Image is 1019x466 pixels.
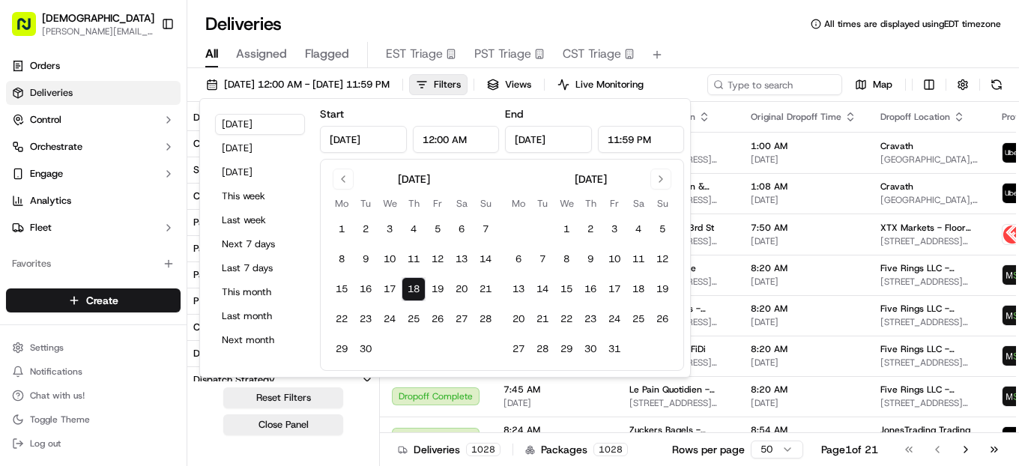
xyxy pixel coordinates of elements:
[6,216,181,240] button: Fleet
[15,219,27,231] div: 📗
[824,18,1001,30] span: All times are displayed using EDT timezone
[707,74,842,95] input: Type to search
[215,186,305,207] button: This week
[602,217,626,241] button: 3
[466,443,501,456] div: 1028
[880,262,978,274] span: Five Rings LLC - [GEOGRAPHIC_DATA] - Floor 30
[354,247,378,271] button: 9
[507,196,530,211] th: Monday
[30,86,73,100] span: Deliveries
[507,337,530,361] button: 27
[354,196,378,211] th: Tuesday
[626,307,650,331] button: 25
[650,196,674,211] th: Sunday
[880,316,978,328] span: [STREET_ADDRESS][US_STATE]
[426,196,450,211] th: Friday
[6,54,181,78] a: Orders
[330,277,354,301] button: 15
[236,45,287,63] span: Assigned
[378,277,402,301] button: 17
[413,126,500,153] input: Time
[320,126,407,153] input: Date
[193,294,259,308] div: Provider Name
[409,74,468,95] button: Filters
[530,307,554,331] button: 21
[402,247,426,271] button: 11
[551,74,650,95] button: Live Monitoring
[578,307,602,331] button: 23
[554,307,578,331] button: 22
[672,442,745,457] p: Rows per page
[650,307,674,331] button: 26
[6,108,181,132] button: Control
[880,222,978,234] span: XTX Markets - Floor 64th Floor
[751,111,841,123] span: Original Dropoff Time
[30,217,115,232] span: Knowledge Base
[223,387,343,408] button: Reset Filters
[187,210,379,235] button: Package Value
[880,424,970,436] span: JonesTrading Trading
[215,210,305,231] button: Last week
[504,384,605,396] span: 7:45 AM
[205,12,282,36] h1: Deliveries
[215,258,305,279] button: Last 7 days
[626,247,650,271] button: 11
[354,217,378,241] button: 2
[530,196,554,211] th: Tuesday
[554,337,578,361] button: 29
[330,307,354,331] button: 22
[30,221,52,234] span: Fleet
[507,307,530,331] button: 20
[450,307,474,331] button: 27
[880,343,978,355] span: Five Rings LLC - [GEOGRAPHIC_DATA] - Floor 30
[650,217,674,241] button: 5
[142,217,241,232] span: API Documentation
[6,385,181,406] button: Chat with us!
[193,347,266,360] div: Driving Distance
[530,247,554,271] button: 7
[30,59,60,73] span: Orders
[398,442,501,457] div: Deliveries
[187,184,379,209] button: Country
[193,242,294,255] div: Package Requirements
[525,442,628,457] div: Packages
[426,277,450,301] button: 19
[215,306,305,327] button: Last month
[751,194,856,206] span: [DATE]
[215,138,305,159] button: [DATE]
[626,217,650,241] button: 4
[30,140,82,154] span: Orchestrate
[305,45,349,63] span: Flagged
[751,303,856,315] span: 8:20 AM
[986,74,1007,95] button: Refresh
[187,315,379,340] button: Courier Name
[554,247,578,271] button: 8
[378,196,402,211] th: Wednesday
[30,113,61,127] span: Control
[450,247,474,271] button: 13
[30,438,61,450] span: Log out
[215,282,305,303] button: This month
[880,194,978,206] span: [GEOGRAPHIC_DATA], [STREET_ADDRESS][US_STATE]
[193,111,261,124] div: Delivery Status
[106,253,181,265] a: Powered byPylon
[42,10,154,25] button: [DEMOGRAPHIC_DATA]
[187,341,379,366] button: Driving Distance
[426,247,450,271] button: 12
[6,162,181,186] button: Engage
[215,330,305,351] button: Next month
[402,307,426,331] button: 25
[224,78,390,91] span: [DATE] 12:00 AM - [DATE] 11:59 PM
[880,384,978,396] span: Five Rings LLC - [GEOGRAPHIC_DATA] - Floor 30
[187,288,379,314] button: Provider Name
[450,277,474,301] button: 20
[30,194,71,208] span: Analytics
[530,337,554,361] button: 28
[504,397,605,409] span: [DATE]
[149,254,181,265] span: Pylon
[554,217,578,241] button: 1
[848,74,899,95] button: Map
[193,321,255,334] div: Courier Name
[215,114,305,135] button: [DATE]
[121,211,247,238] a: 💻API Documentation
